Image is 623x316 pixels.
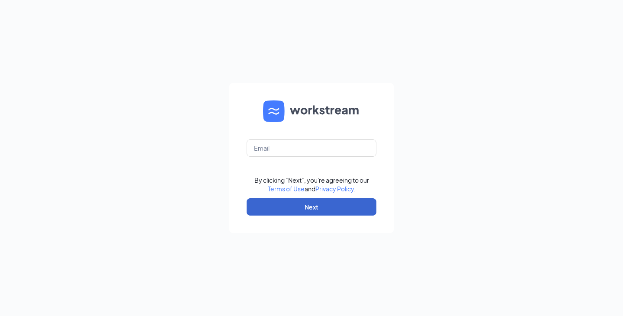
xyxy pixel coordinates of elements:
input: Email [247,139,376,157]
a: Privacy Policy [315,185,354,193]
button: Next [247,198,376,216]
img: WS logo and Workstream text [263,100,360,122]
a: Terms of Use [268,185,305,193]
div: By clicking "Next", you're agreeing to our and . [254,176,369,193]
